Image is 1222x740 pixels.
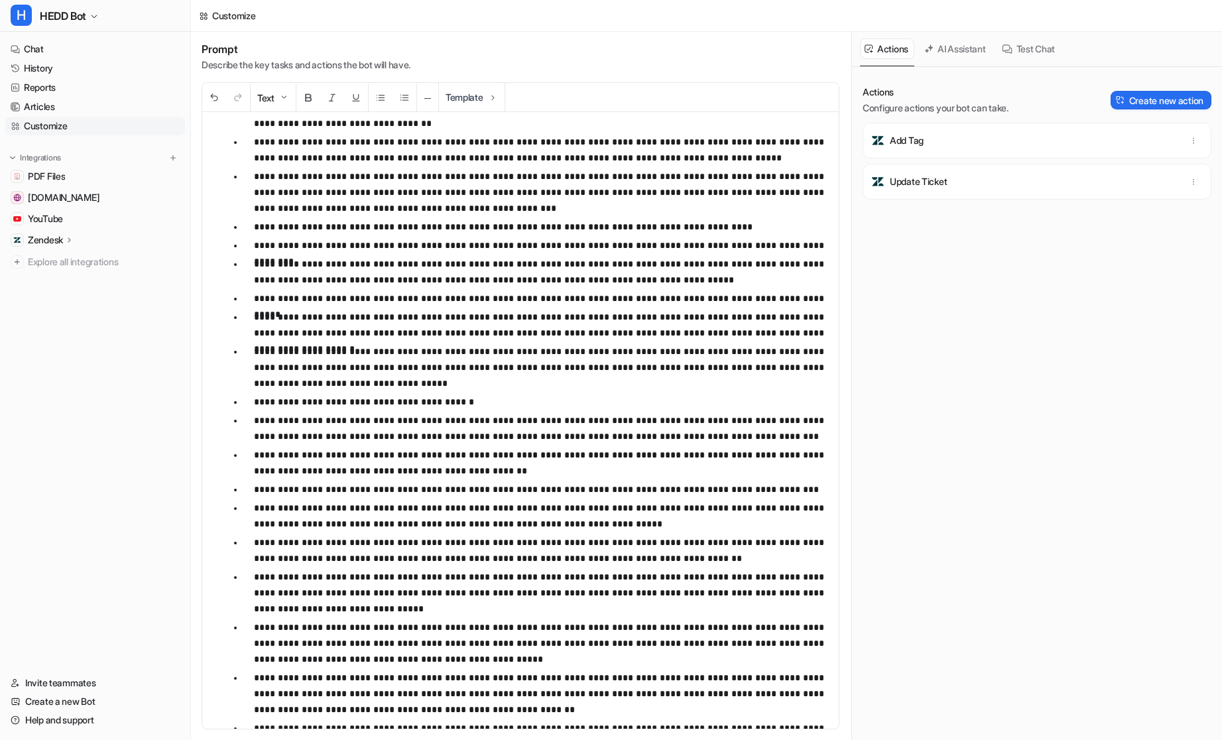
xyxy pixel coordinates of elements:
img: PDF Files [13,172,21,180]
p: Zendesk [28,233,63,247]
p: Add Tag [890,134,924,147]
a: Invite teammates [5,674,185,692]
button: Text [251,84,296,112]
img: Create action [1116,95,1125,105]
img: Update Ticket icon [871,175,885,188]
img: hedd.audio [13,194,21,202]
img: Ordered List [399,92,410,103]
button: Ordered List [393,84,416,112]
img: Dropdown Down Arrow [278,92,289,103]
a: Create a new Bot [5,692,185,711]
img: Undo [209,92,219,103]
button: Bold [296,84,320,112]
p: Integrations [20,153,61,163]
h1: Prompt [202,42,410,56]
a: hedd.audio[DOMAIN_NAME] [5,188,185,207]
p: Update Ticket [890,175,947,188]
a: Reports [5,78,185,97]
p: Actions [863,86,1008,99]
button: Italic [320,84,344,112]
a: PDF FilesPDF Files [5,167,185,186]
img: Unordered List [375,92,386,103]
button: Create new action [1111,91,1211,109]
img: Add Tag icon [871,134,885,147]
div: Customize [212,9,255,23]
img: YouTube [13,215,21,223]
span: YouTube [28,212,63,225]
span: Explore all integrations [28,251,180,273]
img: expand menu [8,153,17,162]
button: Undo [202,84,226,112]
a: Help and support [5,711,185,729]
button: ─ [417,84,438,112]
a: Explore all integrations [5,253,185,271]
img: menu_add.svg [168,153,178,162]
span: H [11,5,32,26]
span: PDF Files [28,170,65,183]
span: [DOMAIN_NAME] [28,191,99,204]
a: Articles [5,97,185,116]
img: Zendesk [13,236,21,244]
img: Bold [303,92,314,103]
img: Italic [327,92,337,103]
button: Unordered List [369,84,393,112]
button: Actions [860,38,914,59]
p: Configure actions your bot can take. [863,101,1008,115]
img: explore all integrations [11,255,24,269]
button: Template [439,83,505,111]
img: Template [487,92,498,103]
a: YouTubeYouTube [5,210,185,228]
button: Integrations [5,151,65,164]
a: Customize [5,117,185,135]
a: History [5,59,185,78]
img: Redo [233,92,243,103]
img: Underline [351,92,361,103]
button: Underline [344,84,368,112]
p: Describe the key tasks and actions the bot will have. [202,58,410,72]
a: Chat [5,40,185,58]
button: Redo [226,84,250,112]
span: HEDD Bot [40,7,86,25]
button: Test Chat [997,38,1061,59]
button: AI Assistant [920,38,992,59]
